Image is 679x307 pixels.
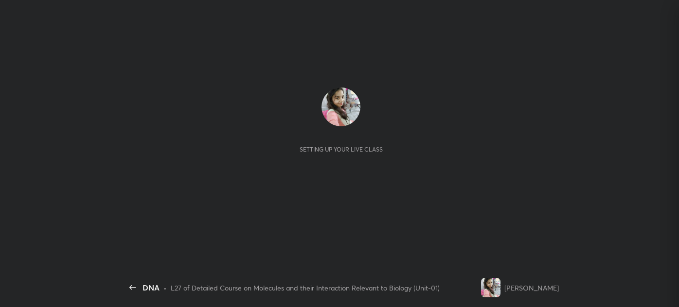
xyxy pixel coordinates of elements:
[163,283,167,293] div: •
[322,87,360,126] img: d27488215f1b4d5fb42b818338f14208.jpg
[300,146,383,153] div: Setting up your live class
[143,282,160,293] div: DNA
[171,283,440,293] div: L27 of Detailed Course on Molecules and their Interaction Relevant to Biology (Unit-01)
[504,283,559,293] div: [PERSON_NAME]
[481,278,500,297] img: d27488215f1b4d5fb42b818338f14208.jpg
